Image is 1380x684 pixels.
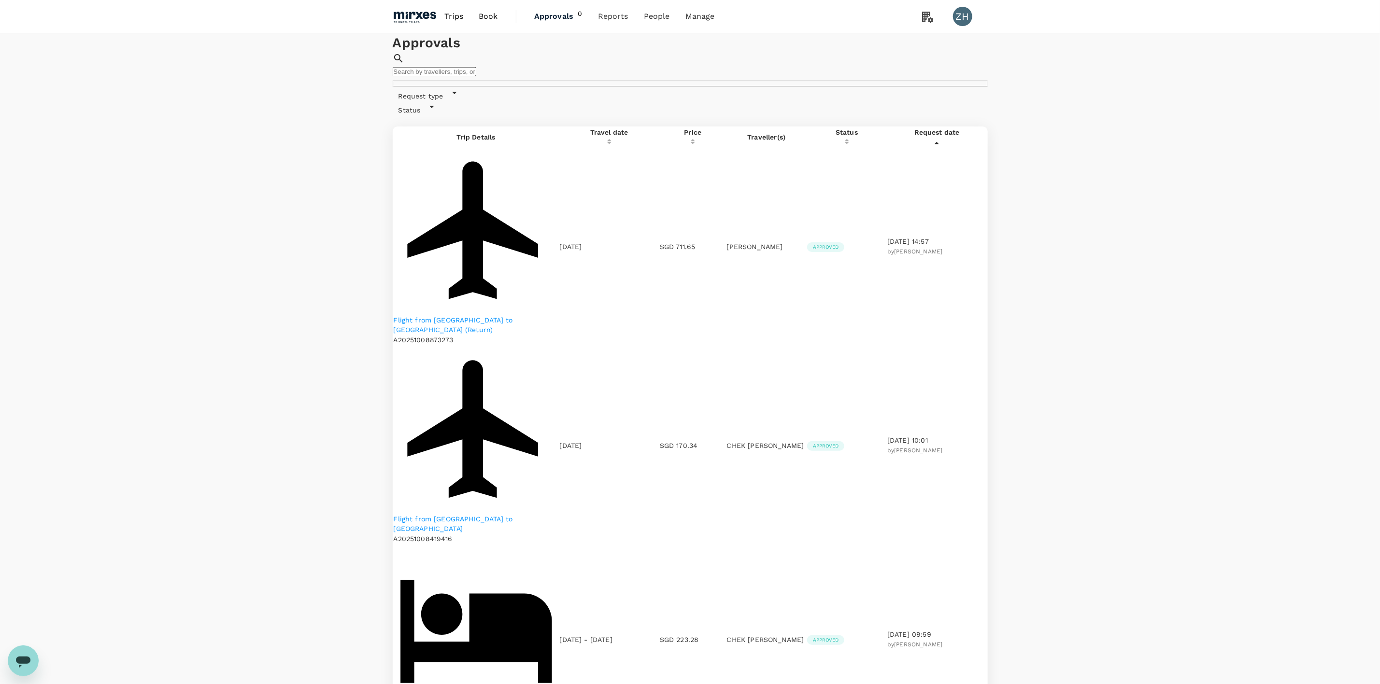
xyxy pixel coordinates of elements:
span: Approved [807,637,844,643]
span: by [887,248,942,255]
span: Trips [444,11,463,22]
p: CHEK [PERSON_NAME] [727,441,806,450]
span: Approvals [534,11,578,22]
input: Search by travellers, trips, or destination [393,67,476,76]
div: ZH [953,7,972,26]
p: [DATE] 09:59 [887,629,986,639]
span: Approved [807,443,844,449]
div: Status [393,101,988,115]
span: Manage [685,11,715,22]
p: [DATE] [560,441,582,450]
p: Trip Details [394,132,559,142]
span: Request type [393,92,449,100]
span: Reports [598,11,628,22]
span: [PERSON_NAME] [895,447,943,454]
span: by [887,447,942,454]
span: Status [393,106,427,114]
a: Flight from [GEOGRAPHIC_DATA] to [GEOGRAPHIC_DATA] (Return) [394,315,559,335]
p: [DATE] - [DATE] [560,635,612,644]
p: CHEK [PERSON_NAME] [727,635,806,644]
span: A20251008873273 [394,336,454,344]
p: [PERSON_NAME] [727,242,806,251]
a: Flight from [GEOGRAPHIC_DATA] to [GEOGRAPHIC_DATA] [394,514,559,533]
span: A20251008419416 [394,535,453,543]
h1: Approvals [393,33,988,53]
p: [DATE] 10:01 [887,435,986,445]
p: SGD 711.65 [660,242,726,251]
div: Status [807,127,886,137]
span: Book [479,11,498,22]
p: SGD 223.28 [660,635,726,644]
img: Mirxes Holding Pte Ltd [393,6,437,27]
span: 0 [578,9,583,24]
span: People [644,11,670,22]
p: [DATE] [560,242,582,251]
div: Travel date [560,127,659,137]
p: Traveller(s) [727,132,806,142]
p: [DATE] 14:57 [887,237,986,246]
div: Request type [393,87,988,101]
div: Request date [887,127,986,137]
span: [PERSON_NAME] [895,248,943,255]
span: Approved [807,244,844,251]
span: [PERSON_NAME] [895,641,943,648]
p: SGD 170.34 [660,441,726,450]
span: by [887,641,942,648]
iframe: Button to launch messaging window [8,645,39,676]
div: Price [660,127,726,137]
